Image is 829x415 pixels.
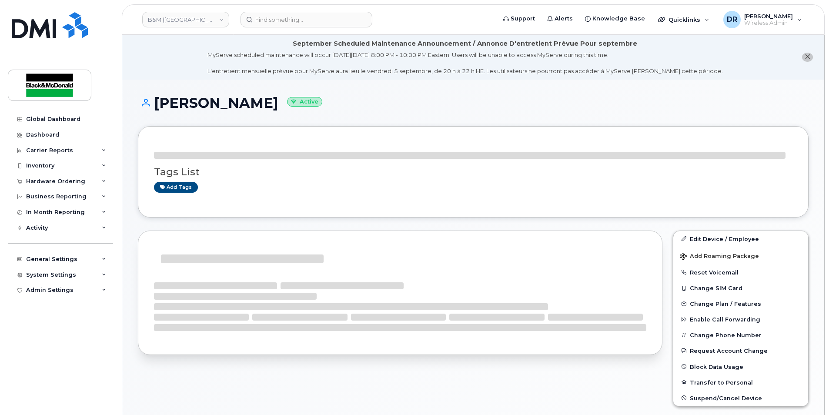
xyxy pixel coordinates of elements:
button: Add Roaming Package [673,247,808,264]
button: Enable Call Forwarding [673,311,808,327]
button: Suspend/Cancel Device [673,390,808,406]
small: Active [287,97,322,107]
span: Enable Call Forwarding [690,316,760,323]
button: Block Data Usage [673,359,808,375]
a: Add tags [154,182,198,193]
a: Edit Device / Employee [673,231,808,247]
span: Suspend/Cancel Device [690,395,762,401]
div: September Scheduled Maintenance Announcement / Annonce D'entretient Prévue Pour septembre [293,39,637,48]
span: Add Roaming Package [680,253,759,261]
button: Change Plan / Features [673,296,808,311]
div: MyServe scheduled maintenance will occur [DATE][DATE] 8:00 PM - 10:00 PM Eastern. Users will be u... [207,51,723,75]
button: Transfer to Personal [673,375,808,390]
button: close notification [802,53,813,62]
button: Change SIM Card [673,280,808,296]
button: Request Account Change [673,343,808,358]
h3: Tags List [154,167,792,177]
h1: [PERSON_NAME] [138,95,809,110]
button: Change Phone Number [673,327,808,343]
span: Change Plan / Features [690,301,761,307]
button: Reset Voicemail [673,264,808,280]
